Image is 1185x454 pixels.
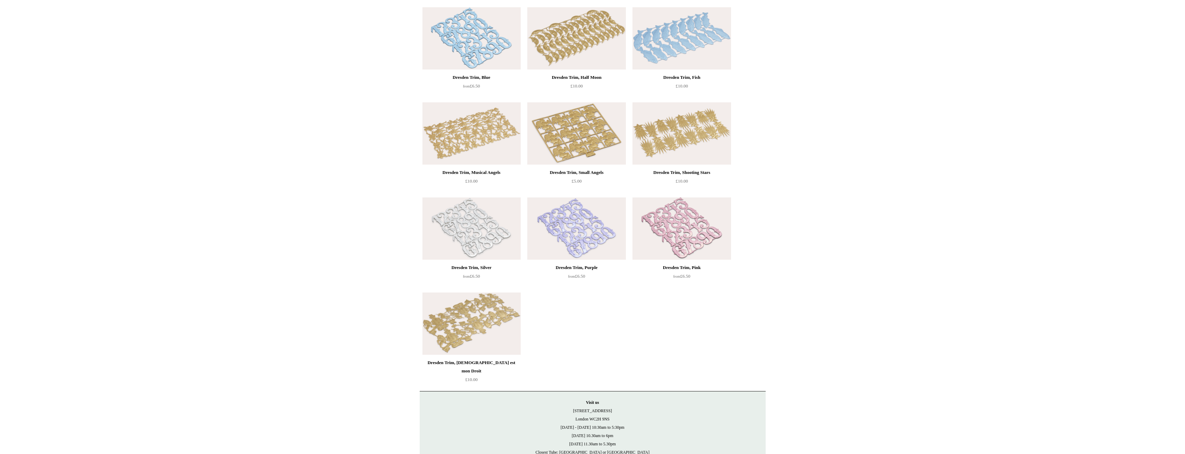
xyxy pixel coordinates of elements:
span: from [463,84,470,88]
a: Dresden Trim, Silver from£6.50 [422,263,521,292]
div: Dresden Trim, [DEMOGRAPHIC_DATA] est mon Droit [424,359,519,375]
img: Dresden Trim, Musical Angels [422,102,521,165]
a: Dresden Trim, Pink from£6.50 [632,263,731,292]
img: Dresden Trim, Small Angels [527,102,626,165]
div: Dresden Trim, Half Moon [529,73,624,82]
img: Dresden Trim, Blue [422,7,521,70]
span: £5.00 [572,178,582,184]
span: £6.50 [463,83,480,89]
span: £6.50 [673,274,690,279]
span: £10.00 [465,377,478,382]
div: Dresden Trim, Fish [634,73,729,82]
img: Dresden Trim, Silver [422,197,521,260]
a: Dresden Trim, Fish £10.00 [632,73,731,102]
a: Dresden Trim, Small Angels Dresden Trim, Small Angels [527,102,626,165]
span: £10.00 [571,83,583,89]
img: Dresden Trim, Fish [632,7,731,70]
a: Dresden Trim, Purple Dresden Trim, Purple [527,197,626,260]
div: Dresden Trim, Blue [424,73,519,82]
img: Dresden Trim, Pink [632,197,731,260]
a: Dresden Trim, Musical Angels Dresden Trim, Musical Angels [422,102,521,165]
a: Dresden Trim, Purple from£6.50 [527,263,626,292]
span: £10.00 [465,178,478,184]
div: Dresden Trim, Purple [529,263,624,272]
a: Dresden Trim, Dieu est mon Droit Dresden Trim, Dieu est mon Droit [422,293,521,355]
div: Dresden Trim, Silver [424,263,519,272]
div: Dresden Trim, Pink [634,263,729,272]
span: £10.00 [676,83,688,89]
img: Dresden Trim, Half Moon [527,7,626,70]
span: £6.50 [568,274,585,279]
a: Dresden Trim, Blue from£6.50 [422,73,521,102]
div: Dresden Trim, Musical Angels [424,168,519,177]
span: £6.50 [463,274,480,279]
img: Dresden Trim, Purple [527,197,626,260]
a: Dresden Trim, Silver Dresden Trim, Silver [422,197,521,260]
a: Dresden Trim, [DEMOGRAPHIC_DATA] est mon Droit £10.00 [422,359,521,387]
a: Dresden Trim, Pink Dresden Trim, Pink [632,197,731,260]
span: £10.00 [676,178,688,184]
a: Dresden Trim, Shooting Stars £10.00 [632,168,731,197]
a: Dresden Trim, Half Moon £10.00 [527,73,626,102]
a: Dresden Trim, Small Angels £5.00 [527,168,626,197]
strong: Visit us [586,400,599,405]
div: Dresden Trim, Small Angels [529,168,624,177]
a: Dresden Trim, Shooting Stars Dresden Trim, Shooting Stars [632,102,731,165]
img: Dresden Trim, Shooting Stars [632,102,731,165]
a: Dresden Trim, Half Moon Dresden Trim, Half Moon [527,7,626,70]
img: Dresden Trim, Dieu est mon Droit [422,293,521,355]
span: from [568,275,575,278]
a: Dresden Trim, Fish Dresden Trim, Fish [632,7,731,70]
span: from [463,275,470,278]
a: Dresden Trim, Musical Angels £10.00 [422,168,521,197]
span: from [673,275,680,278]
div: Dresden Trim, Shooting Stars [634,168,729,177]
a: Dresden Trim, Blue Dresden Trim, Blue [422,7,521,70]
